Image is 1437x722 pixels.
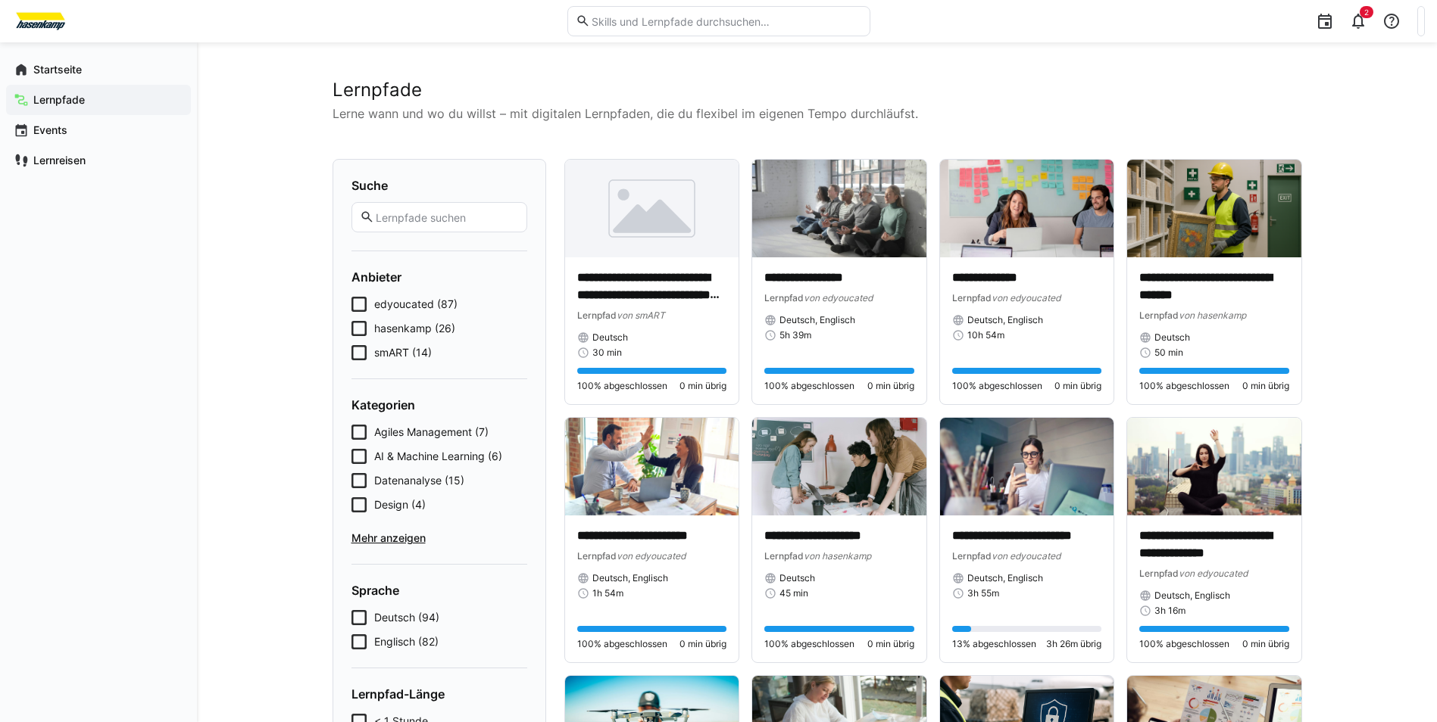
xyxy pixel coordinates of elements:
span: 0 min übrig [1242,380,1289,392]
span: Design (4) [374,497,426,512]
span: 100% abgeschlossen [764,380,854,392]
span: hasenkamp (26) [374,321,455,336]
span: 100% abgeschlossen [577,380,667,392]
span: Lernpfad [764,292,804,303]
span: Deutsch, Englisch [779,314,855,326]
span: smART (14) [374,345,432,360]
span: 100% abgeschlossen [764,638,854,650]
span: Deutsch [592,331,628,344]
span: von edyoucated [992,550,1061,562]
span: Deutsch [1154,331,1190,344]
span: 13% abgeschlossen [952,638,1036,650]
span: 10h 54m [967,329,1004,341]
p: Lerne wann und wo du willst – mit digitalen Lernpfaden, die du flexibel im eigenen Tempo durchläu... [333,104,1302,123]
span: 0 min übrig [679,638,726,650]
span: 100% abgeschlossen [1139,638,1229,650]
span: 0 min übrig [1242,638,1289,650]
h4: Kategorien [351,397,527,412]
span: Lernpfad [577,550,617,562]
span: Deutsch, Englisch [592,572,668,584]
span: von edyoucated [992,292,1061,303]
input: Lernpfade suchen [374,210,518,224]
span: Agiles Management (7) [374,425,489,440]
span: Lernpfad [1139,568,1179,579]
span: Deutsch, Englisch [1154,590,1230,602]
span: 30 min [592,347,622,359]
h4: Sprache [351,583,527,598]
span: von smART [617,310,665,321]
h4: Anbieter [351,269,527,285]
img: image [940,418,1114,515]
span: 0 min übrig [679,380,726,392]
span: von hasenkamp [1179,310,1246,321]
span: 3h 16m [1154,605,1186,617]
span: Lernpfad [1139,310,1179,321]
span: 0 min übrig [867,380,914,392]
span: 100% abgeschlossen [577,638,667,650]
input: Skills und Lernpfade durchsuchen… [590,14,861,28]
img: image [565,418,739,515]
span: Lernpfad [577,310,617,321]
span: edyoucated (87) [374,297,458,312]
span: 45 min [779,587,808,599]
img: image [752,160,926,257]
span: Deutsch, Englisch [967,572,1043,584]
span: 5h 39m [779,329,811,341]
span: 2 [1364,8,1369,17]
img: image [565,160,739,257]
span: AI & Machine Learning (6) [374,449,502,464]
h4: Suche [351,178,527,193]
span: 100% abgeschlossen [952,380,1042,392]
span: Deutsch [779,572,815,584]
h4: Lernpfad-Länge [351,686,527,702]
span: Deutsch (94) [374,610,439,625]
span: 0 min übrig [1054,380,1101,392]
img: image [752,418,926,515]
span: 0 min übrig [867,638,914,650]
h2: Lernpfade [333,79,1302,101]
span: Datenanalyse (15) [374,473,464,488]
span: von hasenkamp [804,550,871,562]
span: Mehr anzeigen [351,531,527,546]
span: Lernpfad [764,550,804,562]
span: Lernpfad [952,292,992,303]
span: Englisch (82) [374,634,439,649]
span: von edyoucated [1179,568,1248,579]
span: von edyoucated [617,550,686,562]
span: Deutsch, Englisch [967,314,1043,326]
span: Lernpfad [952,550,992,562]
span: 100% abgeschlossen [1139,380,1229,392]
span: von edyoucated [804,292,873,303]
span: 50 min [1154,347,1183,359]
span: 3h 26m übrig [1046,638,1101,650]
img: image [1127,160,1301,257]
img: image [940,160,1114,257]
span: 1h 54m [592,587,623,599]
span: 3h 55m [967,587,999,599]
img: image [1127,418,1301,515]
